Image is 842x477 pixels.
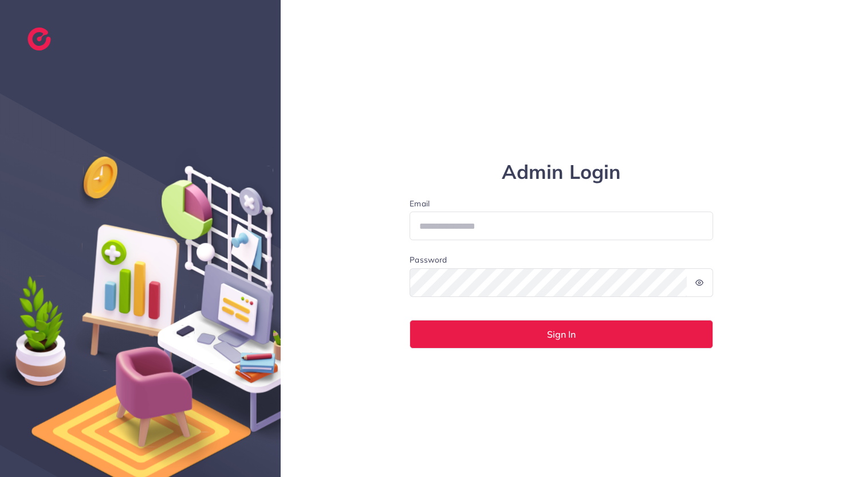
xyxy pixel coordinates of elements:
h1: Admin Login [410,161,713,184]
img: logo [27,28,51,50]
span: Sign In [547,330,576,339]
label: Password [410,254,447,265]
button: Sign In [410,320,713,349]
label: Email [410,198,713,209]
